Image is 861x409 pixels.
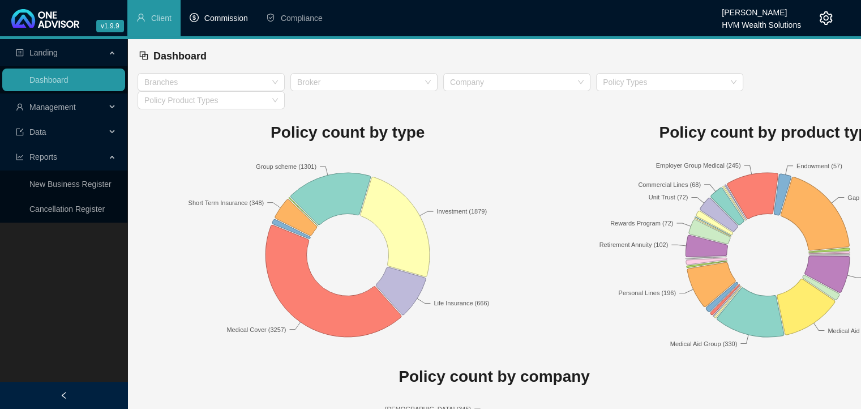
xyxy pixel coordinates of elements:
span: Compliance [281,14,323,23]
span: Reports [29,152,57,161]
text: Life Insurance (666) [434,300,490,306]
span: import [16,128,24,136]
span: Dashboard [153,50,207,62]
text: Rewards Program (72) [610,219,673,226]
a: Cancellation Register [29,204,105,214]
text: Short Term Insurance (348) [189,199,264,206]
text: Investment (1879) [437,208,487,215]
span: Commission [204,14,248,23]
span: Client [151,14,172,23]
span: dollar [190,13,199,22]
span: line-chart [16,153,24,161]
text: Group scheme (1301) [256,163,316,169]
div: [PERSON_NAME] [722,3,801,15]
h1: Policy count by type [138,120,558,145]
div: HVM Wealth Solutions [722,15,801,28]
span: Management [29,103,76,112]
span: user [136,13,145,22]
span: v1.9.9 [96,20,124,32]
span: left [60,391,68,399]
text: Unit Trust (72) [649,194,688,201]
text: Employer Group Medical (245) [656,162,741,169]
text: Medical Aid Group (330) [670,340,738,347]
span: setting [819,11,833,25]
span: Data [29,127,46,137]
h1: Policy count by company [138,364,851,389]
a: Dashboard [29,75,68,84]
text: Retirement Annuity (102) [599,241,669,248]
text: Personal Lines (196) [619,289,676,296]
a: New Business Register [29,180,112,189]
span: user [16,103,24,111]
img: 2df55531c6924b55f21c4cf5d4484680-logo-light.svg [11,9,79,28]
span: block [139,50,149,61]
text: Endowment (57) [796,162,842,169]
span: safety [266,13,275,22]
span: Landing [29,48,58,57]
text: Commercial Lines (68) [639,181,701,188]
span: profile [16,49,24,57]
text: Medical Cover (3257) [226,326,286,333]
